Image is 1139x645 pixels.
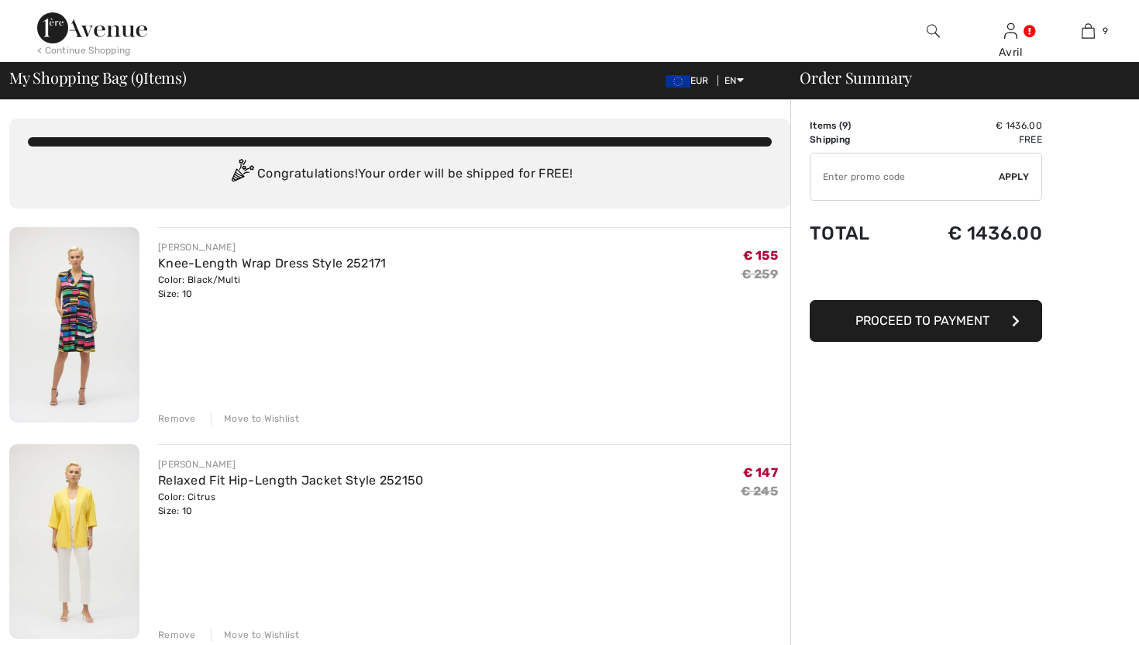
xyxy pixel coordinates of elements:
img: My Info [1004,22,1017,40]
span: € 155 [743,248,779,263]
input: Promo code [810,153,999,200]
div: Color: Citrus Size: 10 [158,490,424,518]
a: Relaxed Fit Hip-Length Jacket Style 252150 [158,473,424,488]
span: 9 [1103,24,1108,38]
img: search the website [927,22,940,40]
img: My Bag [1082,22,1095,40]
span: My Shopping Bag ( Items) [9,70,187,85]
div: Remove [158,412,196,426]
iframe: PayPal [810,260,1042,295]
a: Sign In [1004,23,1017,38]
div: Move to Wishlist [211,412,299,426]
div: Congratulations! Your order will be shipped for FREE! [28,159,772,190]
td: Shipping [810,133,900,147]
span: € 147 [743,465,779,480]
button: Proceed to Payment [810,300,1042,342]
div: [PERSON_NAME] [158,240,387,254]
td: € 1436.00 [900,207,1042,260]
div: Remove [158,628,196,642]
span: EN [724,75,744,86]
span: Proceed to Payment [855,313,989,328]
div: < Continue Shopping [37,43,131,57]
div: Avril [972,44,1048,60]
div: Color: Black/Multi Size: 10 [158,273,387,301]
span: 9 [842,120,848,131]
td: € 1436.00 [900,119,1042,133]
td: Items ( ) [810,119,900,133]
img: Relaxed Fit Hip-Length Jacket Style 252150 [9,444,139,640]
div: Order Summary [781,70,1130,85]
img: Knee-Length Wrap Dress Style 252171 [9,227,139,423]
div: Move to Wishlist [211,628,299,642]
a: 9 [1050,22,1126,40]
s: € 259 [742,267,779,281]
img: Euro [666,75,690,88]
td: Total [810,207,900,260]
div: [PERSON_NAME] [158,457,424,471]
img: Congratulation2.svg [226,159,257,190]
span: 9 [136,66,143,86]
s: € 245 [741,484,779,498]
img: 1ère Avenue [37,12,147,43]
td: Free [900,133,1042,147]
span: EUR [666,75,715,86]
span: Apply [999,170,1030,184]
a: Knee-Length Wrap Dress Style 252171 [158,256,387,271]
